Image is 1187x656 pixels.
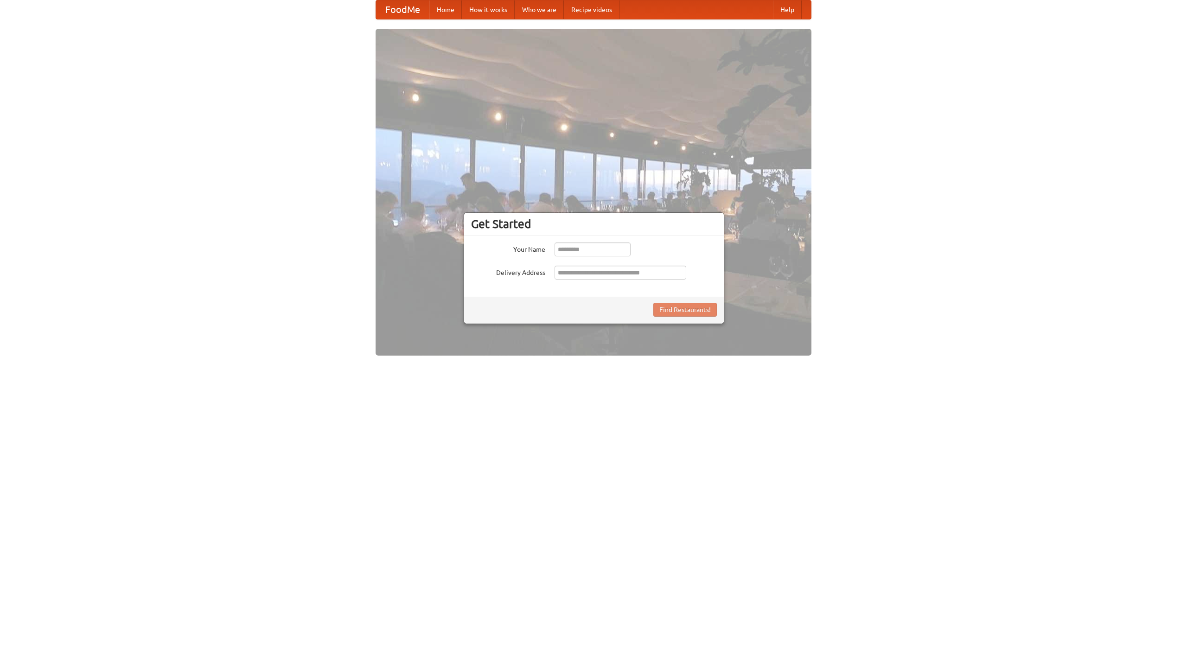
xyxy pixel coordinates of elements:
a: How it works [462,0,515,19]
label: Delivery Address [471,266,545,277]
label: Your Name [471,242,545,254]
a: Recipe videos [564,0,619,19]
a: Home [429,0,462,19]
h3: Get Started [471,217,717,231]
a: FoodMe [376,0,429,19]
a: Who we are [515,0,564,19]
button: Find Restaurants! [653,303,717,317]
a: Help [773,0,802,19]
